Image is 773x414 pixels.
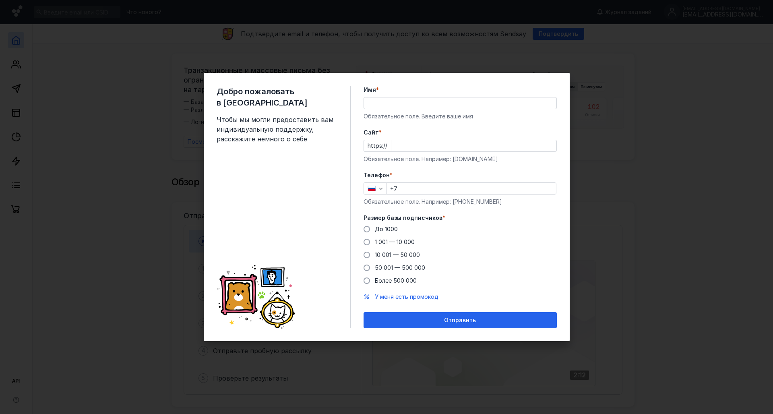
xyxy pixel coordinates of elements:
div: Обязательное поле. Например: [PHONE_NUMBER] [364,198,557,206]
span: Отправить [444,317,476,324]
span: Cайт [364,128,379,137]
span: Более 500 000 [375,277,417,284]
div: Обязательное поле. Введите ваше имя [364,112,557,120]
span: Размер базы подписчиков [364,214,442,222]
span: У меня есть промокод [375,293,438,300]
span: 10 001 — 50 000 [375,251,420,258]
button: Отправить [364,312,557,328]
button: У меня есть промокод [375,293,438,301]
div: Обязательное поле. Например: [DOMAIN_NAME] [364,155,557,163]
span: 50 001 — 500 000 [375,264,425,271]
span: Имя [364,86,376,94]
span: Чтобы мы могли предоставить вам индивидуальную поддержку, расскажите немного о себе [217,115,337,144]
span: До 1000 [375,226,398,232]
span: Телефон [364,171,390,179]
span: Добро пожаловать в [GEOGRAPHIC_DATA] [217,86,337,108]
span: 1 001 — 10 000 [375,238,415,245]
